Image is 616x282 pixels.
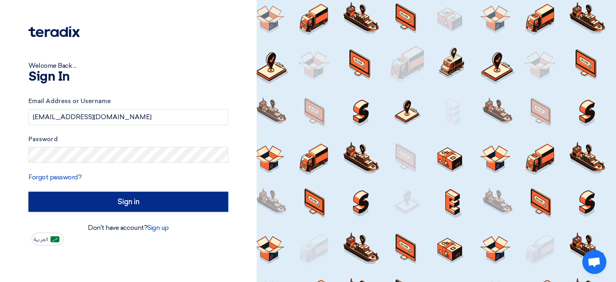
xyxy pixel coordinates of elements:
a: Sign up [147,224,169,231]
img: Teradix logo [28,26,80,37]
h1: Sign In [28,71,228,83]
span: العربية [34,237,48,242]
div: Don't have account? [28,223,228,233]
button: العربية [32,233,64,245]
label: Email Address or Username [28,97,228,106]
div: Open chat [582,250,606,274]
a: Forgot password? [28,173,81,181]
input: Enter your business email or username [28,109,228,125]
div: Welcome Back ... [28,61,228,71]
input: Sign in [28,192,228,212]
label: Password [28,135,228,144]
img: ar-AR.png [51,236,59,242]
